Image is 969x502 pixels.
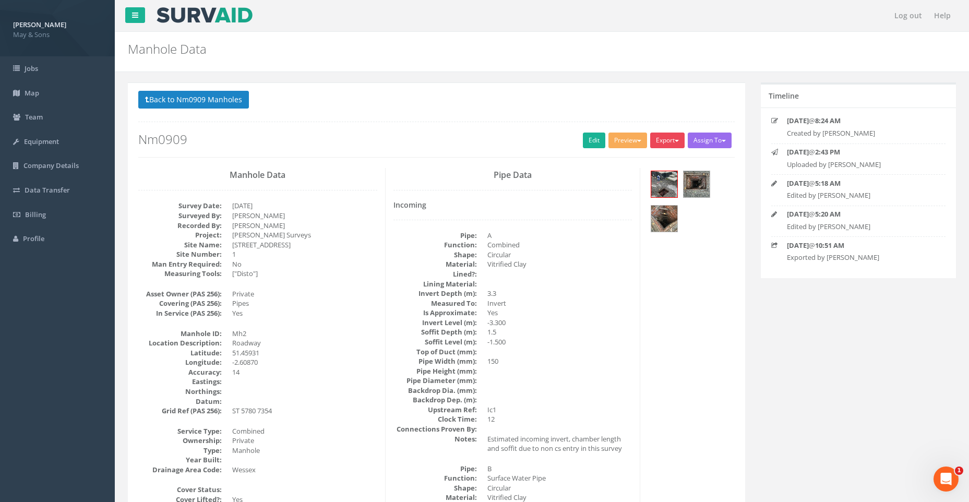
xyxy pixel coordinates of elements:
h3: Manhole Data [138,171,377,180]
iframe: Intercom live chat [934,467,959,492]
dt: Latitude: [138,348,222,358]
dt: Lining Material: [393,279,477,289]
dd: [PERSON_NAME] [232,221,377,231]
dt: Type: [138,446,222,456]
dd: A [487,231,632,241]
dd: 51.45931 [232,348,377,358]
p: @ [787,116,930,126]
span: May & Sons [13,30,102,40]
span: Map [25,88,39,98]
dt: Covering (PAS 256): [138,298,222,308]
dt: Manhole ID: [138,329,222,339]
h5: Timeline [769,92,799,100]
dt: Clock Time: [393,414,477,424]
dt: Backdrop Dep. (m): [393,395,477,405]
dd: Yes [232,308,377,318]
dt: Lined?: [393,269,477,279]
strong: [DATE] [787,209,809,219]
dt: Soffit Level (m): [393,337,477,347]
dt: Material: [393,259,477,269]
dd: Manhole [232,446,377,456]
dt: Backdrop Dia. (mm): [393,386,477,396]
h2: Manhole Data [128,42,816,56]
span: Company Details [23,161,79,170]
dt: Upstream Ref: [393,405,477,415]
dt: Longitude: [138,357,222,367]
strong: 10:51 AM [815,241,844,250]
dd: Mh2 [232,329,377,339]
dt: Eastings: [138,377,222,387]
dd: B [487,464,632,474]
dd: Private [232,289,377,299]
dt: Pipe Diameter (mm): [393,376,477,386]
p: Edited by [PERSON_NAME] [787,190,930,200]
dt: Location Description: [138,338,222,348]
dd: No [232,259,377,269]
p: Edited by [PERSON_NAME] [787,222,930,232]
dt: Invert Level (m): [393,318,477,328]
dt: Soffit Depth (m): [393,327,477,337]
span: Billing [25,210,46,219]
p: @ [787,178,930,188]
strong: 5:20 AM [815,209,841,219]
p: Created by [PERSON_NAME] [787,128,930,138]
dt: Man Entry Required: [138,259,222,269]
dt: Northings: [138,387,222,397]
strong: 2:43 PM [815,147,840,157]
dt: Shape: [393,250,477,260]
dd: Ic1 [487,405,632,415]
dt: Service Type: [138,426,222,436]
span: Team [25,112,43,122]
dt: Asset Owner (PAS 256): [138,289,222,299]
dd: 14 [232,367,377,377]
button: Export [650,133,685,148]
dt: Pipe: [393,231,477,241]
p: Exported by [PERSON_NAME] [787,253,930,262]
a: [PERSON_NAME] May & Sons [13,17,102,39]
button: Preview [608,133,647,148]
dd: [STREET_ADDRESS] [232,240,377,250]
dd: [PERSON_NAME] Surveys [232,230,377,240]
dt: Cover Status: [138,485,222,495]
img: 43d4fe4b-39c3-658b-b400-2861691d9c21_f0d8b853-65b1-b799-c8a2-bbcb9f565ff0_thumb.jpg [651,206,677,232]
dt: Accuracy: [138,367,222,377]
dt: Ownership: [138,436,222,446]
dd: Wessex [232,465,377,475]
span: 1 [955,467,963,475]
dt: Pipe Height (mm): [393,366,477,376]
dt: Notes: [393,434,477,444]
dd: Vitrified Clay [487,259,632,269]
dt: Surveyed By: [138,211,222,221]
strong: [DATE] [787,116,809,125]
dt: Invert Depth (m): [393,289,477,298]
img: 43d4fe4b-39c3-658b-b400-2861691d9c21_2bf7fb41-993a-0233-0a0c-78faa8ccb852_thumb.jpg [684,171,710,197]
dd: [PERSON_NAME] [232,211,377,221]
button: Back to Nm0909 Manholes [138,91,249,109]
img: 43d4fe4b-39c3-658b-b400-2861691d9c21_3e1da26c-1e23-7a55-dcbb-782bbd6e8e6b_thumb.jpg [651,171,677,197]
dt: Top of Duct (mm): [393,347,477,357]
p: @ [787,241,930,250]
dd: [DATE] [232,201,377,211]
dd: Yes [487,308,632,318]
strong: [DATE] [787,241,809,250]
p: @ [787,147,930,157]
dd: 3.3 [487,289,632,298]
dd: -1.500 [487,337,632,347]
dt: Year Built: [138,455,222,465]
dt: Function: [393,240,477,250]
dd: Combined [232,426,377,436]
dt: Site Name: [138,240,222,250]
dt: Pipe: [393,464,477,474]
p: Uploaded by [PERSON_NAME] [787,160,930,170]
dt: Function: [393,473,477,483]
dd: 12 [487,414,632,424]
button: Assign To [688,133,732,148]
dt: Pipe Width (mm): [393,356,477,366]
dd: Roadway [232,338,377,348]
dt: Shape: [393,483,477,493]
dd: ["Disto"] [232,269,377,279]
dt: Project: [138,230,222,240]
h4: Incoming [393,201,632,209]
strong: [DATE] [787,147,809,157]
dd: Invert [487,298,632,308]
